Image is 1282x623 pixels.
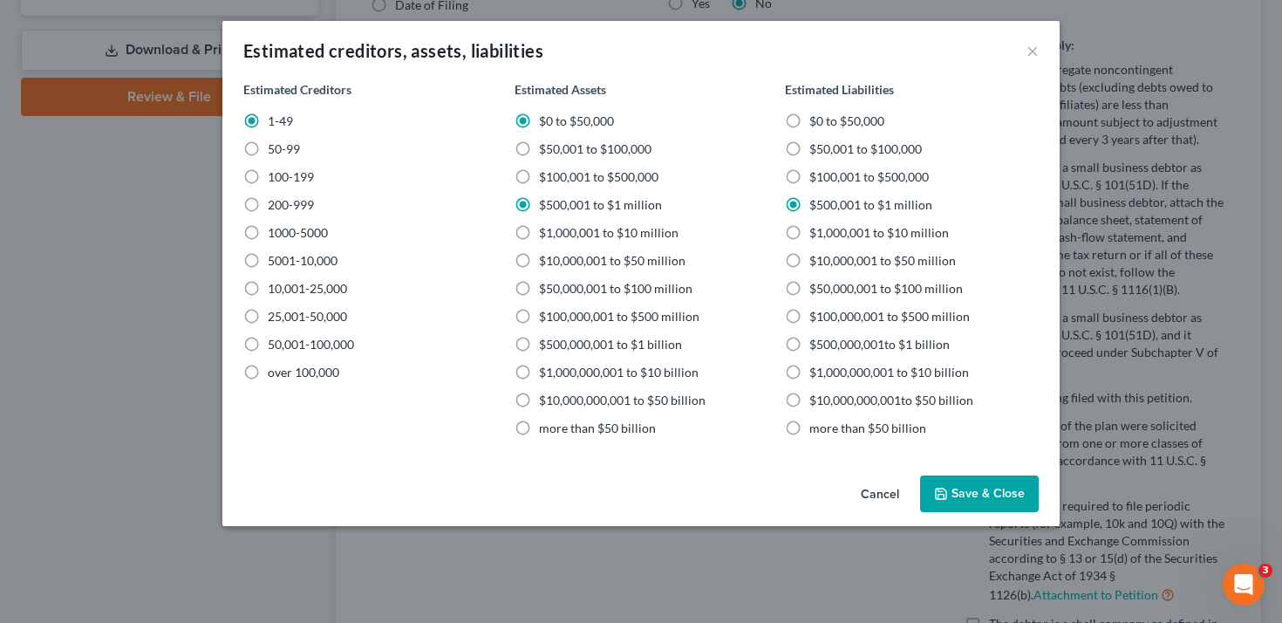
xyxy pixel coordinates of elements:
span: over 100,000 [268,365,339,380]
span: $100,001 to $500,000 [809,169,929,184]
span: $10,000,001 to $50 million [539,253,685,268]
span: $1,000,001 to $10 million [809,225,949,240]
span: $0 to $50,000 [809,113,884,128]
label: Estimated Creditors [243,80,351,99]
button: Cancel [847,477,913,512]
button: × [1026,40,1039,61]
span: $100,001 to $500,000 [539,169,658,184]
span: $10,000,000,001 to $50 billion [539,393,706,407]
label: Estimated Liabilities [785,80,894,99]
span: 25,001-50,000 [268,309,347,324]
span: $50,001 to $100,000 [809,141,922,156]
iframe: Intercom live chat [1223,564,1265,606]
label: Estimated Assets [515,80,606,99]
span: $1,000,000,001 to $10 billion [539,365,699,380]
span: $50,001 to $100,000 [539,141,651,156]
span: $1,000,000,001 to $10 billion [809,365,969,380]
span: $10,000,001 to $50 million [809,253,956,268]
span: $10,000,000,001to $50 billion [809,393,973,407]
span: 5001-10,000 [268,253,338,268]
span: $50,000,001 to $100 million [539,281,692,296]
span: 10,001-25,000 [268,281,347,296]
span: 3 [1258,564,1272,578]
span: $100,000,001 to $500 million [539,309,699,324]
span: 1-49 [268,113,293,128]
span: 200-999 [268,197,314,212]
span: $500,001 to $1 million [539,197,662,212]
span: 50,001-100,000 [268,337,354,352]
span: $500,000,001to $1 billion [809,337,950,352]
span: $1,000,001 to $10 million [539,225,679,240]
span: more than $50 billion [539,421,656,435]
span: $500,001 to $1 million [809,197,932,212]
span: 50-99 [268,141,300,156]
span: 1000-5000 [268,225,328,240]
span: more than $50 billion [809,421,926,435]
div: Estimated creditors, assets, liabilities [243,38,543,63]
span: $100,000,001 to $500 million [809,309,970,324]
span: $500,000,001 to $1 billion [539,337,682,352]
span: $50,000,001 to $100 million [809,281,963,296]
span: 100-199 [268,169,314,184]
button: Save & Close [920,476,1039,512]
span: $0 to $50,000 [539,113,614,128]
